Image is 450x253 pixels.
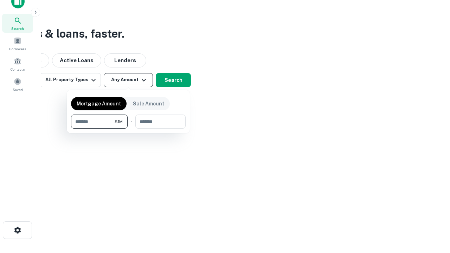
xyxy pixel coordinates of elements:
[115,118,123,125] span: $1M
[77,100,121,108] p: Mortgage Amount
[130,115,133,129] div: -
[133,100,164,108] p: Sale Amount
[415,197,450,231] iframe: Chat Widget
